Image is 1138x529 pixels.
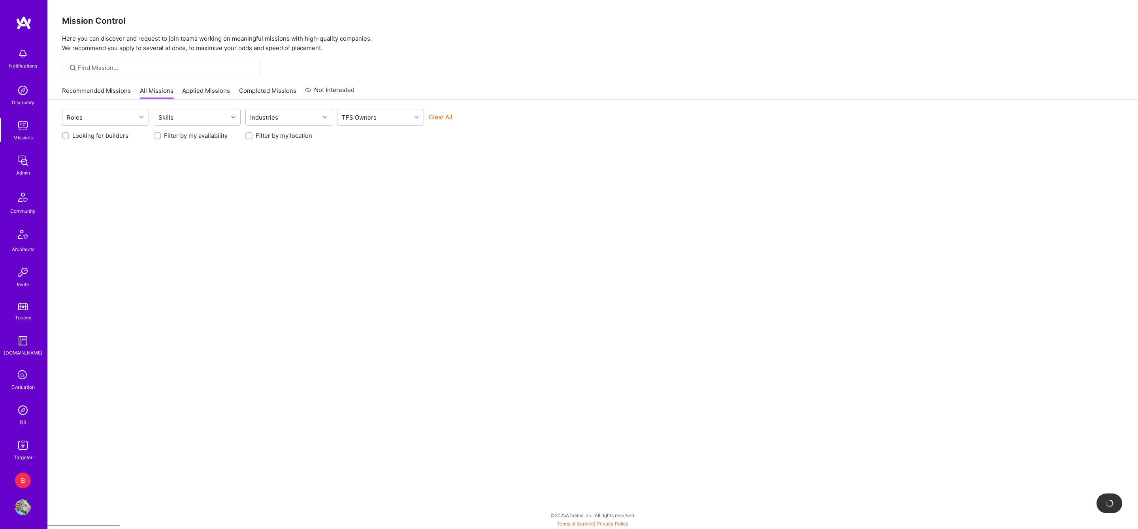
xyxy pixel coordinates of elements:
[429,113,452,121] button: Clear All
[323,115,327,119] i: icon Chevron
[139,115,143,119] i: icon Chevron
[15,153,31,169] img: admin teamwork
[13,473,33,488] a: B
[10,207,36,215] div: Community
[13,499,33,515] a: User Avatar
[15,46,31,62] img: bell
[156,112,175,123] div: Skills
[15,118,31,133] img: teamwork
[182,86,230,99] a: Applied Missions
[14,453,32,461] div: Targeter
[15,333,31,349] img: guide book
[16,169,30,177] div: Admin
[18,303,28,310] img: tokens
[557,521,629,527] span: |
[68,63,77,72] i: icon SearchGrey
[15,499,31,515] img: User Avatar
[4,349,42,357] div: [DOMAIN_NAME]
[140,86,173,99] a: All Missions
[12,98,34,107] div: Discovery
[15,437,31,453] img: Skill Targeter
[78,64,254,72] input: Find Mission...
[13,133,33,142] div: Missions
[15,402,31,418] img: Admin Search
[62,16,1124,26] h3: Mission Control
[1104,498,1115,508] img: loading
[415,115,418,119] i: icon Chevron
[164,131,228,140] label: Filter by my availability
[239,86,296,99] a: Completed Missions
[65,112,85,123] div: Roles
[12,245,34,253] div: Architects
[16,16,32,30] img: logo
[17,280,29,289] div: Invite
[13,188,32,207] img: Community
[231,115,235,119] i: icon Chevron
[248,112,280,123] div: Industries
[15,83,31,98] img: discovery
[11,383,35,391] div: Evaluation
[557,521,594,527] a: Terms of Service
[15,368,30,383] i: icon SelectionTeam
[20,418,26,426] div: DB
[340,112,379,123] div: TFS Owners
[15,473,31,488] div: B
[15,264,31,280] img: Invite
[305,85,354,99] a: Not Interested
[256,131,312,140] label: Filter by my location
[597,521,629,527] a: Privacy Policy
[9,62,37,70] div: Notifications
[62,34,1124,53] p: Here you can discover and request to join teams working on meaningful missions with high-quality ...
[15,313,31,322] div: Tokens
[47,505,1138,525] div: © 2025 ATeams Inc., All rights reserved.
[13,226,32,245] img: Architects
[72,131,128,140] label: Looking for builders
[62,86,131,99] a: Recommended Missions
